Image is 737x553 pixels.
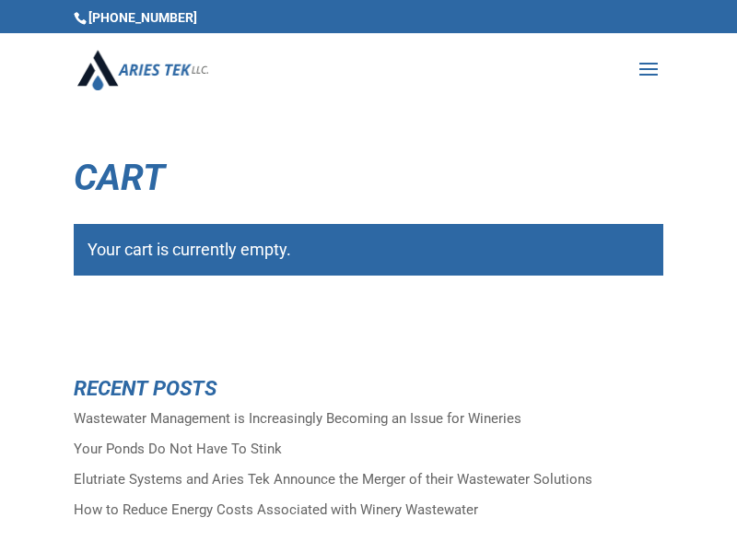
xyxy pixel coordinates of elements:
[74,501,478,518] a: How to Reduce Energy Costs Associated with Winery Wastewater
[74,441,282,457] a: Your Ponds Do Not Have To Stink
[74,10,197,25] span: [PHONE_NUMBER]
[74,159,663,206] h1: Cart
[74,224,663,276] div: Your cart is currently empty.
[74,309,235,355] a: Return to shop
[74,410,521,427] a: Wastewater Management is Increasingly Becoming an Issue for Wineries
[74,378,663,408] h4: Recent Posts
[74,471,592,488] a: Elutriate Systems and Aries Tek Announce the Merger of their Wastewater Solutions
[77,50,208,89] img: Aries Tek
